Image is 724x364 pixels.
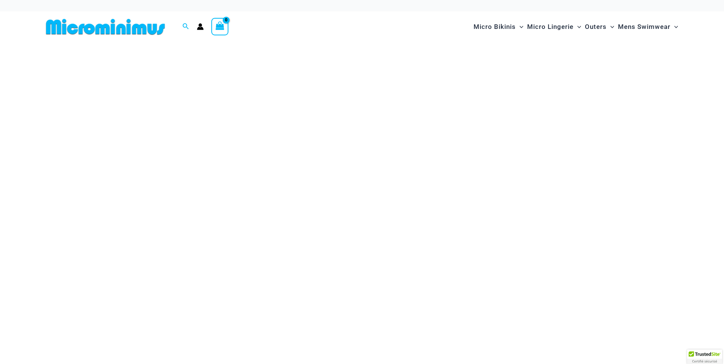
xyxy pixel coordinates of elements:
[616,15,680,38] a: Mens SwimwearMenu ToggleMenu Toggle
[618,17,670,37] span: Mens Swimwear
[585,17,607,37] span: Outers
[583,15,616,38] a: OutersMenu ToggleMenu Toggle
[670,17,678,37] span: Menu Toggle
[525,15,583,38] a: Micro LingerieMenu ToggleMenu Toggle
[182,22,189,32] a: Search icon link
[43,18,168,35] img: MM SHOP LOGO FLAT
[197,23,204,30] a: Account icon link
[687,350,722,364] div: TrustedSite Certified
[211,18,229,35] a: View Shopping Cart, empty
[573,17,581,37] span: Menu Toggle
[472,15,525,38] a: Micro BikinisMenu ToggleMenu Toggle
[474,17,516,37] span: Micro Bikinis
[607,17,614,37] span: Menu Toggle
[527,17,573,37] span: Micro Lingerie
[516,17,523,37] span: Menu Toggle
[471,14,681,40] nav: Site Navigation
